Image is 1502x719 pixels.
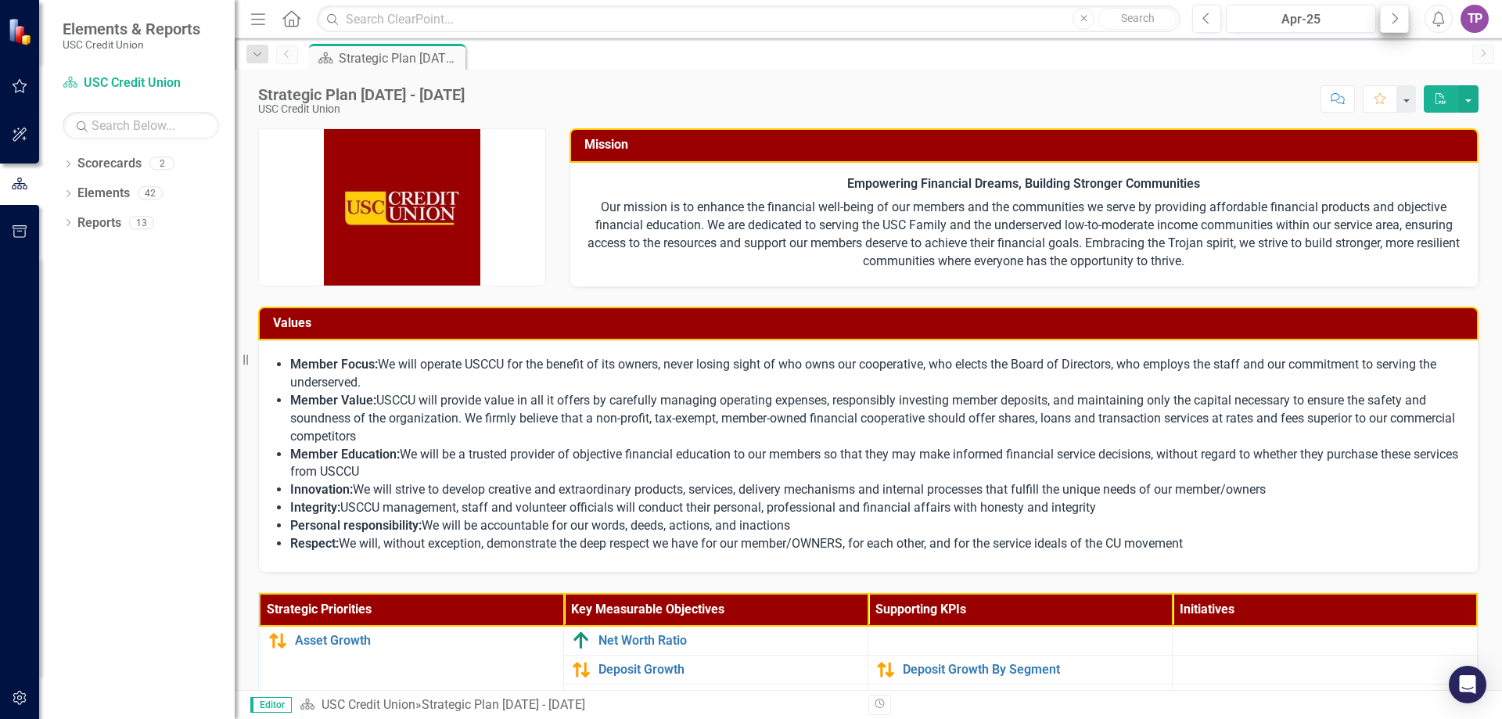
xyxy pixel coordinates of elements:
[876,660,895,679] img: Caution
[290,535,1462,553] li: We will, without exception, demonstrate the deep respect we have for our member/OWNERS, for each ...
[339,49,462,68] div: Strategic Plan [DATE] - [DATE]
[1231,10,1371,29] div: Apr-25
[876,689,895,708] img: Above Target
[868,655,1173,684] td: Double-Click to Edit Right Click for Context Menu
[290,518,422,533] strong: Personal responsibility:
[250,697,292,713] span: Editor
[290,356,1462,392] li: We will operate USCCU for the benefit of its owners, never losing sight of who owns our cooperati...
[584,138,1470,152] h3: Mission
[422,697,585,712] div: Strategic Plan [DATE] - [DATE]
[598,634,860,648] a: Net Worth Ratio
[572,689,591,708] img: Caution
[290,482,353,497] strong: Innovation:
[1121,12,1155,24] span: Search
[268,631,287,650] img: Caution
[77,214,121,232] a: Reports
[324,129,480,286] img: USC Credit Union | LinkedIn
[129,216,154,229] div: 13
[572,660,591,679] img: Caution
[317,5,1180,33] input: Search ClearPoint...
[77,155,142,173] a: Scorecards
[290,499,1462,517] li: USCCU management, staff and volunteer officials will conduct their personal, professional and fin...
[1461,5,1489,33] button: TP
[290,481,1462,499] li: We will strive to develop creative and extraordinary products, services, delivery mechanisms and ...
[847,176,1200,191] strong: Empowering Financial Dreams, Building Stronger Communities
[63,20,200,38] span: Elements & Reports
[63,112,219,139] input: Search Below...
[564,626,868,656] td: Double-Click to Edit Right Click for Context Menu
[1226,5,1376,33] button: Apr-25
[903,663,1164,677] a: Deposit Growth By Segment
[8,18,35,45] img: ClearPoint Strategy
[290,446,1462,482] li: We will be a trusted provider of objective financial education to our members so that they may ma...
[1098,8,1177,30] button: Search
[295,634,556,648] a: Asset Growth
[149,157,174,171] div: 2
[273,316,1469,330] h3: Values
[290,447,400,462] strong: Member Education:
[290,536,339,551] strong: Respect:
[258,103,465,115] div: USC Credit Union
[138,187,163,200] div: 42
[290,500,340,515] strong: Integrity:
[598,663,860,677] a: Deposit Growth
[1449,666,1486,703] div: Open Intercom Messenger
[290,517,1462,535] li: We will be accountable for our words, deeds, actions, and inactions
[586,196,1463,270] p: Our mission is to enhance the financial well-being of our members and the communities we serve by...
[564,655,868,684] td: Double-Click to Edit Right Click for Context Menu
[300,696,857,714] div: »
[77,185,130,203] a: Elements
[322,697,415,712] a: USC Credit Union
[572,631,591,650] img: Above Target
[63,38,200,51] small: USC Credit Union
[258,86,465,103] div: Strategic Plan [DATE] - [DATE]
[868,684,1173,713] td: Double-Click to Edit Right Click for Context Menu
[63,74,219,92] a: USC Credit Union
[290,393,376,408] strong: Member Value:
[290,392,1462,446] li: USCCU will provide value in all it offers by carefully managing operating expenses, responsibly i...
[290,357,378,372] strong: Member Focus:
